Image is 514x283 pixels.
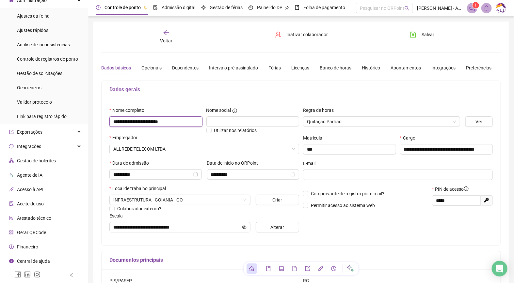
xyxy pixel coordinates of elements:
span: sync [9,144,14,149]
span: INFRAESTRUTURA - GOIANIA - GO [113,195,247,205]
span: api [9,187,14,192]
span: info-circle [9,259,14,263]
img: 75003 [496,3,506,13]
div: Dependentes [172,64,199,71]
span: export [305,266,310,271]
button: Ver [465,116,493,127]
span: Integrações [17,144,41,149]
span: Análise de inconsistências [17,42,70,47]
span: Atestado técnico [17,216,51,221]
label: E-mail [303,160,320,167]
div: Opcionais [141,64,162,71]
span: eye [242,225,247,230]
div: Intervalo pré-assinalado [209,64,258,71]
div: Banco de horas [320,64,351,71]
span: Gestão de holerites [17,158,56,163]
button: Inativar colaborador [270,29,333,40]
span: Ocorrências [17,85,41,90]
span: Ajustes rápidos [17,28,48,33]
span: Controle de ponto [104,5,141,10]
span: instagram [34,271,40,278]
span: Salvar [422,31,434,38]
span: Quitação Padrão [307,117,456,127]
span: Ver [476,118,483,125]
label: Cargo [400,134,420,141]
span: Ajustes da folha [17,13,50,19]
button: Alterar [256,222,299,232]
span: Colaborador externo? [117,206,161,211]
span: left [69,273,74,277]
span: api [318,266,323,271]
span: save [410,31,416,38]
span: Financeiro [17,244,38,249]
span: audit [9,201,14,206]
span: Controle de registros de ponto [17,56,78,62]
span: user-delete [275,31,281,38]
span: dashboard [249,5,253,10]
span: sun [201,5,206,10]
span: book [266,266,271,271]
div: Licenças [291,64,309,71]
span: Permitir acesso ao sistema web [311,203,375,208]
span: Criar [272,196,282,203]
span: info-circle [464,186,469,191]
div: Preferências [466,64,491,71]
span: history [331,266,336,271]
span: Alterar [270,224,284,231]
span: Gestão de férias [210,5,243,10]
span: pushpin [285,6,289,10]
div: Integrações [431,64,456,71]
span: Exportações [17,129,42,135]
span: PIN de acesso [435,186,469,193]
span: clock-circle [96,5,101,10]
span: Utilizar nos relatórios [214,128,257,133]
label: Nome completo [109,107,149,114]
span: notification [469,5,475,11]
label: Regra de horas [303,107,338,114]
span: Comprovante de registro por e-mail? [311,191,384,196]
span: arrow-left [163,29,169,36]
span: Gestão de solicitações [17,71,62,76]
span: bell [484,5,490,11]
span: Admissão digital [162,5,195,10]
span: apartment [9,158,14,163]
span: solution [9,216,14,220]
label: Local de trabalho principal [109,185,170,192]
span: Aceite de uso [17,201,44,206]
button: Salvar [405,29,439,40]
span: Painel do DP [257,5,282,10]
span: file [292,266,297,271]
h5: Documentos principais [109,256,493,264]
div: Histórico [362,64,380,71]
span: Inativar colaborador [287,31,328,38]
label: Data de admissão [109,159,153,167]
span: Folha de pagamento [303,5,345,10]
span: 1 [475,3,477,7]
span: laptop [279,266,284,271]
div: Dados básicos [101,64,131,71]
span: book [295,5,299,10]
span: pushpin [143,6,147,10]
span: info-circle [233,109,237,113]
span: qrcode [9,230,14,235]
span: Acesso à API [17,187,43,192]
div: Apontamentos [391,64,421,71]
span: Nome social [206,107,231,114]
span: Validar protocolo [17,99,52,105]
span: ALLREDE TELECOM LTDA [113,144,295,154]
span: Gerar QRCode [17,230,46,235]
label: Empregador [109,134,142,141]
span: Agente de IA [17,172,42,178]
span: Voltar [160,38,172,43]
span: file-done [153,5,158,10]
h5: Dados gerais [109,86,493,94]
span: facebook [14,271,21,278]
span: export [9,130,14,134]
button: Criar [256,195,299,205]
label: Matrícula [303,134,327,141]
span: search [405,6,410,11]
span: [PERSON_NAME] - ALLREDE [417,5,463,12]
div: Open Intercom Messenger [492,261,507,276]
sup: 1 [473,2,479,8]
span: Link para registro rápido [17,114,67,119]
